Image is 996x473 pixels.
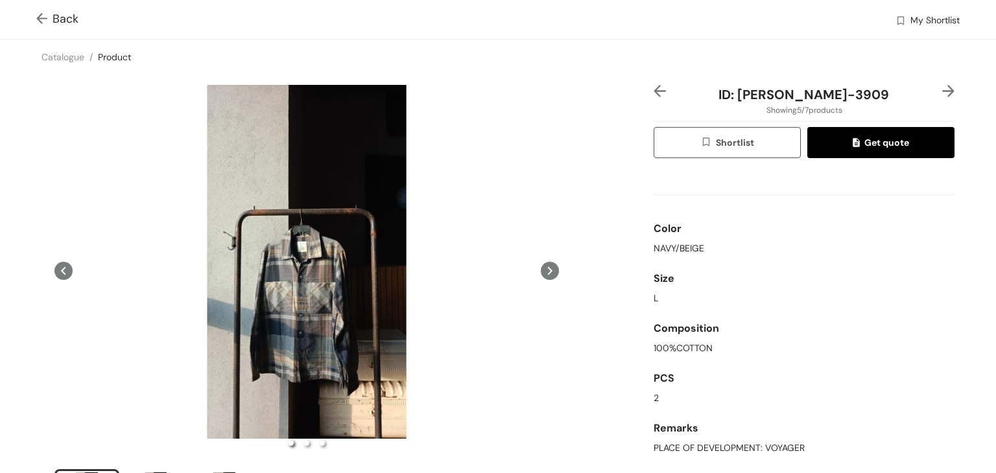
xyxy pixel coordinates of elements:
[98,51,131,63] a: Product
[807,127,954,158] button: quoteGet quote
[654,316,954,341] div: Composition
[36,10,78,28] span: Back
[853,135,908,150] span: Get quote
[654,415,954,441] div: Remarks
[654,441,805,455] span: PLACE OF DEVELOPMENT: VOYAGER
[853,138,864,150] img: quote
[304,441,309,446] li: slide item 2
[654,216,954,242] div: Color
[700,136,716,150] img: wishlist
[320,441,325,446] li: slide item 3
[654,365,954,391] div: PCS
[36,13,53,27] img: Go back
[654,127,801,158] button: wishlistShortlist
[766,104,842,116] span: Showing 5 / 7 products
[654,292,954,305] div: L
[942,85,954,97] img: right
[718,86,889,103] span: ID: [PERSON_NAME]-3909
[654,341,954,355] div: 100%COTTON
[654,242,954,255] div: NAVY/BEIGE
[89,51,93,63] span: /
[654,266,954,292] div: Size
[654,85,666,97] img: left
[700,135,754,150] span: Shortlist
[41,51,84,63] a: Catalogue
[895,15,907,29] img: wishlist
[289,441,294,446] li: slide item 1
[910,14,960,29] span: My Shortlist
[654,391,954,405] div: 2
